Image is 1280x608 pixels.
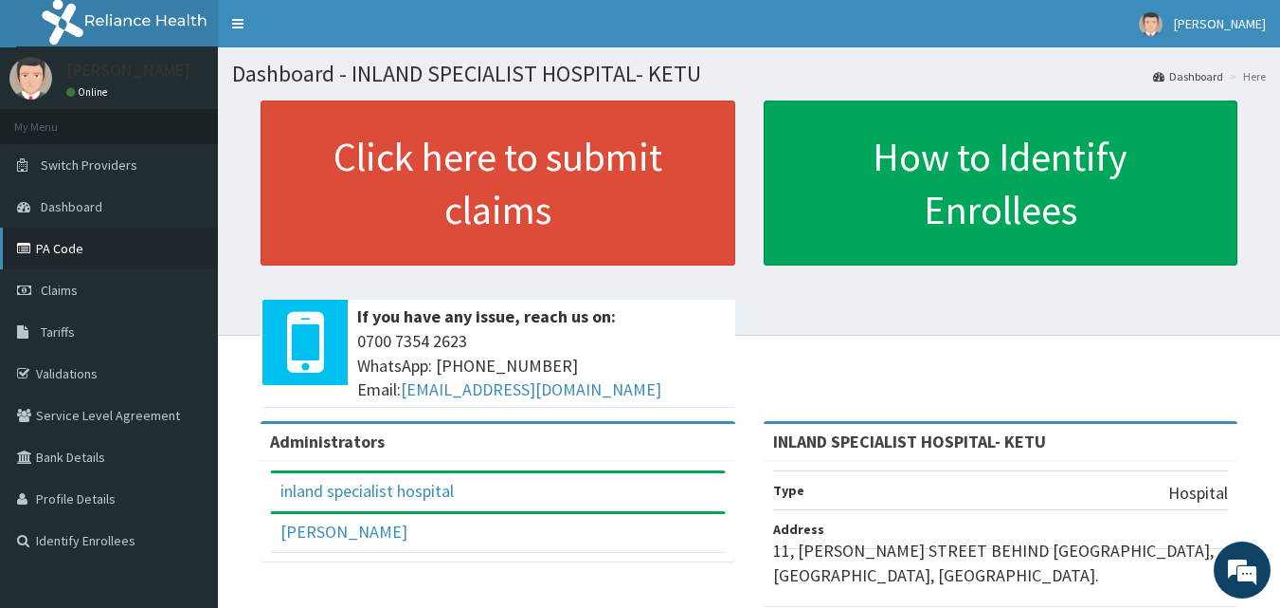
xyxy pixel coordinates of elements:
a: inland specialist hospital [280,480,454,502]
span: Tariffs [41,323,75,341]
span: 0700 7354 2623 WhatsApp: [PHONE_NUMBER] Email: [357,329,726,402]
a: Online [66,85,112,99]
b: Administrators [270,431,385,452]
span: Dashboard [41,198,102,215]
p: Hospital [1168,481,1228,506]
p: 11, [PERSON_NAME] STREET BEHIND [GEOGRAPHIC_DATA], [GEOGRAPHIC_DATA], [GEOGRAPHIC_DATA]. [773,539,1229,587]
span: Claims [41,282,78,299]
span: [PERSON_NAME] [1174,15,1266,32]
p: [PERSON_NAME] [66,62,190,79]
li: Here [1225,68,1266,84]
span: Switch Providers [41,157,137,174]
img: User Image [9,57,52,100]
img: User Image [1139,12,1163,36]
b: If you have any issue, reach us on: [357,305,616,327]
a: Click here to submit claims [261,101,735,266]
h1: Dashboard - INLAND SPECIALIST HOSPITAL- KETU [232,62,1266,86]
b: Type [773,482,804,499]
b: Address [773,521,824,538]
strong: INLAND SPECIALIST HOSPITAL- KETU [773,431,1046,452]
a: How to Identify Enrollees [764,101,1238,266]
a: [PERSON_NAME] [280,521,407,543]
a: Dashboard [1153,68,1223,84]
a: [EMAIL_ADDRESS][DOMAIN_NAME] [401,378,661,400]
